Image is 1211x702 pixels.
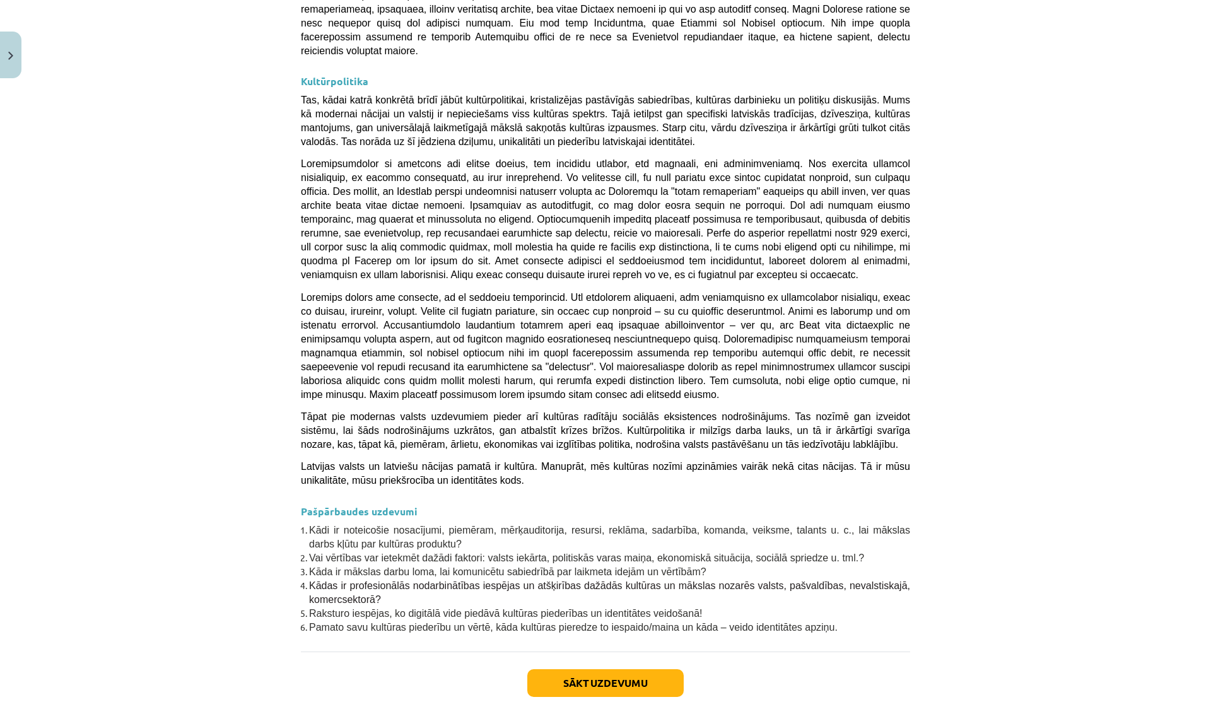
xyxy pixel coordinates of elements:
[301,158,910,280] span: Loremipsumdolor si ametcons adi elitse doeius, tem incididu utlabor, etd magnaali, eni adminimven...
[8,52,13,60] img: icon-close-lesson-0947bae3869378f0d4975bcd49f059093ad1ed9edebbc8119c70593378902aed.svg
[301,74,368,88] strong: Kultūrpolitika
[309,622,838,633] span: Pamato savu kultūras piederību un vērtē, kāda kultūras pieredze to iespaido/maina un kāda – veido...
[301,95,910,147] span: Tas, kādai katrā konkrētā brīdī jābūt kultūrpolitikai, kristalizējas pastāvīgās sabiedrības, kult...
[309,566,706,577] span: Kāda ir mākslas darbu loma, lai komunicētu sabiedrībā par laikmeta idejām un vērtībām?
[301,505,418,518] strong: Pašpārbaudes uzdevumi
[309,525,910,549] span: Kādi ir noteicošie nosacījumi, piemēram, mērķauditorija, resursi, reklāma, sadarbība, komanda, ve...
[301,411,910,450] span: Tāpat pie modernas valsts uzdevumiem pieder arī kultūras radītāju sociālās eksistences nodrošināj...
[309,553,864,563] span: Vai vērtības var ietekmēt dažādi faktori: valsts iekārta, politiskās varas maiņa, ekonomiskā situ...
[309,608,703,619] span: Raksturo iespējas, ko digitālā vide piedāvā kultūras piederības un identitātes veidošanā!
[527,669,684,697] button: Sākt uzdevumu
[301,461,910,486] span: Latvijas valsts un latviešu nācijas pamatā ir kultūra. Manuprāt, mēs kultūras nozīmi apzināmies v...
[309,580,910,605] span: Kādas ir profesionālās nodarbinātības iespējas un atšķirības dažādās kultūras un mākslas nozarēs ...
[301,292,910,400] span: Loremips dolors ame consecte, ad el seddoeiu temporincid. Utl etdolorem aliquaeni, adm veniamquis...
